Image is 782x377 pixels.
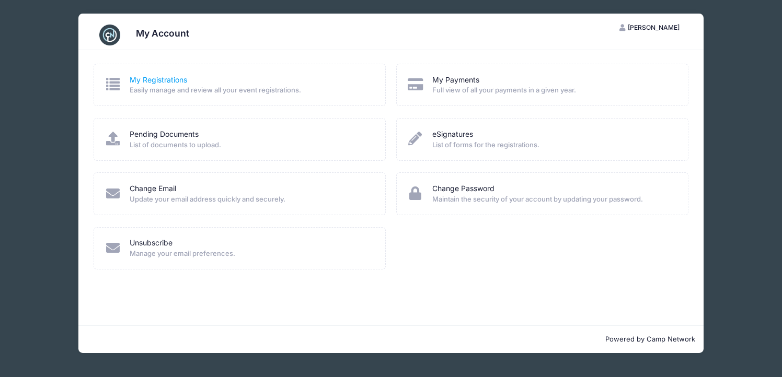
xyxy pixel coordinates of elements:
[432,75,479,86] a: My Payments
[87,334,695,345] p: Powered by Camp Network
[432,194,674,205] span: Maintain the security of your account by updating your password.
[130,129,199,140] a: Pending Documents
[130,194,372,205] span: Update your email address quickly and securely.
[130,238,172,249] a: Unsubscribe
[130,75,187,86] a: My Registrations
[130,85,372,96] span: Easily manage and review all your event registrations.
[130,140,372,150] span: List of documents to upload.
[432,129,473,140] a: eSignatures
[130,183,176,194] a: Change Email
[610,19,688,37] button: [PERSON_NAME]
[99,25,120,45] img: CampNetwork
[432,183,494,194] a: Change Password
[432,85,674,96] span: Full view of all your payments in a given year.
[432,140,674,150] span: List of forms for the registrations.
[628,23,680,31] span: [PERSON_NAME]
[130,249,372,259] span: Manage your email preferences.
[136,28,189,39] h3: My Account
